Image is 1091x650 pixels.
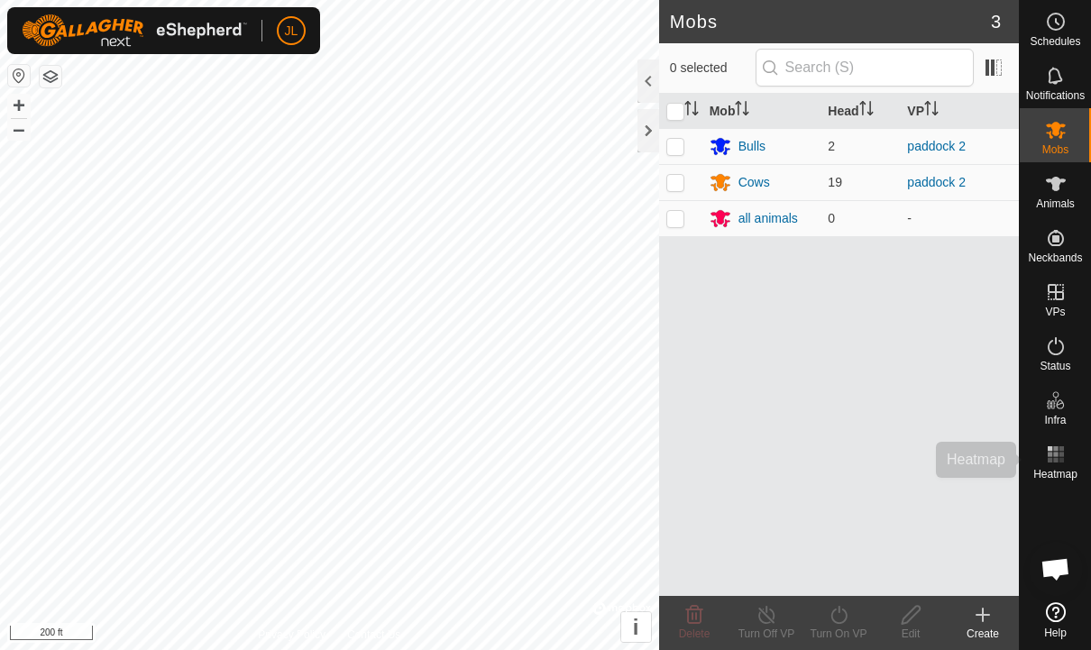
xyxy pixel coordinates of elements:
[1045,307,1065,317] span: VPs
[1040,361,1070,371] span: Status
[633,615,639,639] span: i
[670,11,991,32] h2: Mobs
[738,173,770,192] div: Cows
[907,139,966,153] a: paddock 2
[8,95,30,116] button: +
[907,175,966,189] a: paddock 2
[40,66,61,87] button: Map Layers
[258,627,325,643] a: Privacy Policy
[900,94,1019,129] th: VP
[828,211,835,225] span: 0
[1036,198,1075,209] span: Animals
[8,118,30,140] button: –
[1020,595,1091,645] a: Help
[821,94,900,129] th: Head
[900,200,1019,236] td: -
[947,626,1019,642] div: Create
[735,104,749,118] p-sorticon: Activate to sort
[828,139,835,153] span: 2
[1033,469,1077,480] span: Heatmap
[22,14,247,47] img: Gallagher Logo
[991,8,1001,35] span: 3
[670,59,756,78] span: 0 selected
[730,626,802,642] div: Turn Off VP
[1029,542,1083,596] div: Open chat
[347,627,400,643] a: Contact Us
[679,627,711,640] span: Delete
[828,175,842,189] span: 19
[756,49,974,87] input: Search (S)
[1030,36,1080,47] span: Schedules
[684,104,699,118] p-sorticon: Activate to sort
[8,65,30,87] button: Reset Map
[738,137,766,156] div: Bulls
[621,612,651,642] button: i
[1042,144,1068,155] span: Mobs
[1044,415,1066,426] span: Infra
[924,104,939,118] p-sorticon: Activate to sort
[1044,627,1067,638] span: Help
[285,22,298,41] span: JL
[859,104,874,118] p-sorticon: Activate to sort
[738,209,798,228] div: all animals
[1028,252,1082,263] span: Neckbands
[875,626,947,642] div: Edit
[802,626,875,642] div: Turn On VP
[702,94,821,129] th: Mob
[1026,90,1085,101] span: Notifications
